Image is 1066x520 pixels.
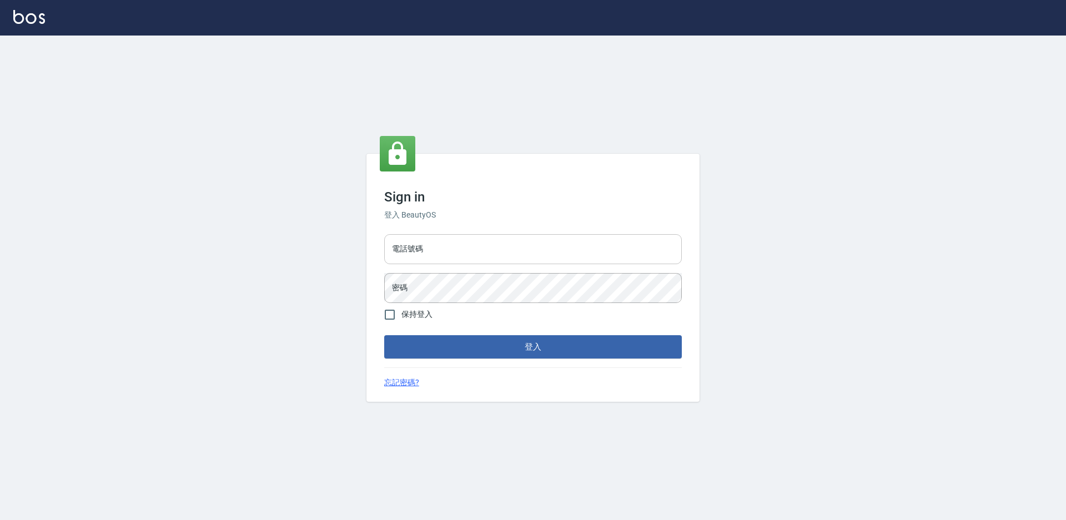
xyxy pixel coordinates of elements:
button: 登入 [384,335,682,359]
img: Logo [13,10,45,24]
h6: 登入 BeautyOS [384,209,682,221]
span: 保持登入 [401,309,433,320]
h3: Sign in [384,189,682,205]
a: 忘記密碼? [384,377,419,388]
